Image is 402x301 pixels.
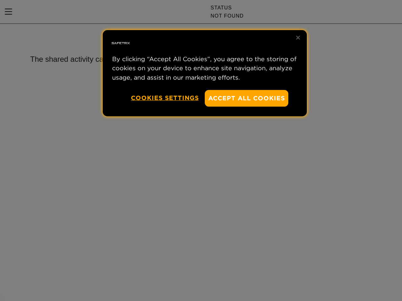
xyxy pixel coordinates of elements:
[103,30,307,116] div: Privacy
[111,33,131,53] img: Safe Tracks
[291,31,305,45] button: Close
[112,55,297,82] p: By clicking “Accept All Cookies”, you agree to the storing of cookies on your device to enhance s...
[205,90,288,107] button: Accept All Cookies
[131,90,199,106] button: Cookies Settings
